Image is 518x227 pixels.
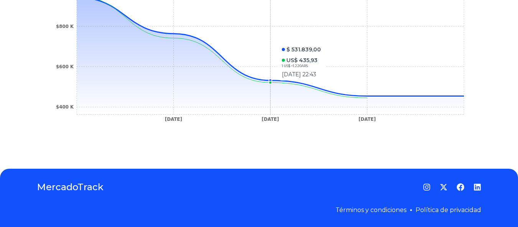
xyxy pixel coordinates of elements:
[416,206,481,214] a: Política de privacidad
[56,64,74,69] tspan: $600 K
[165,117,182,122] tspan: [DATE]
[474,183,481,191] a: LinkedIn
[37,181,104,193] a: MercadoTrack
[262,117,279,122] tspan: [DATE]
[457,183,464,191] a: Facebook
[56,24,74,29] tspan: $800 K
[358,117,376,122] tspan: [DATE]
[440,183,447,191] a: Twitter
[423,183,431,191] a: Instagram
[56,104,74,110] tspan: $400 K
[335,206,406,214] a: Términos y condiciones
